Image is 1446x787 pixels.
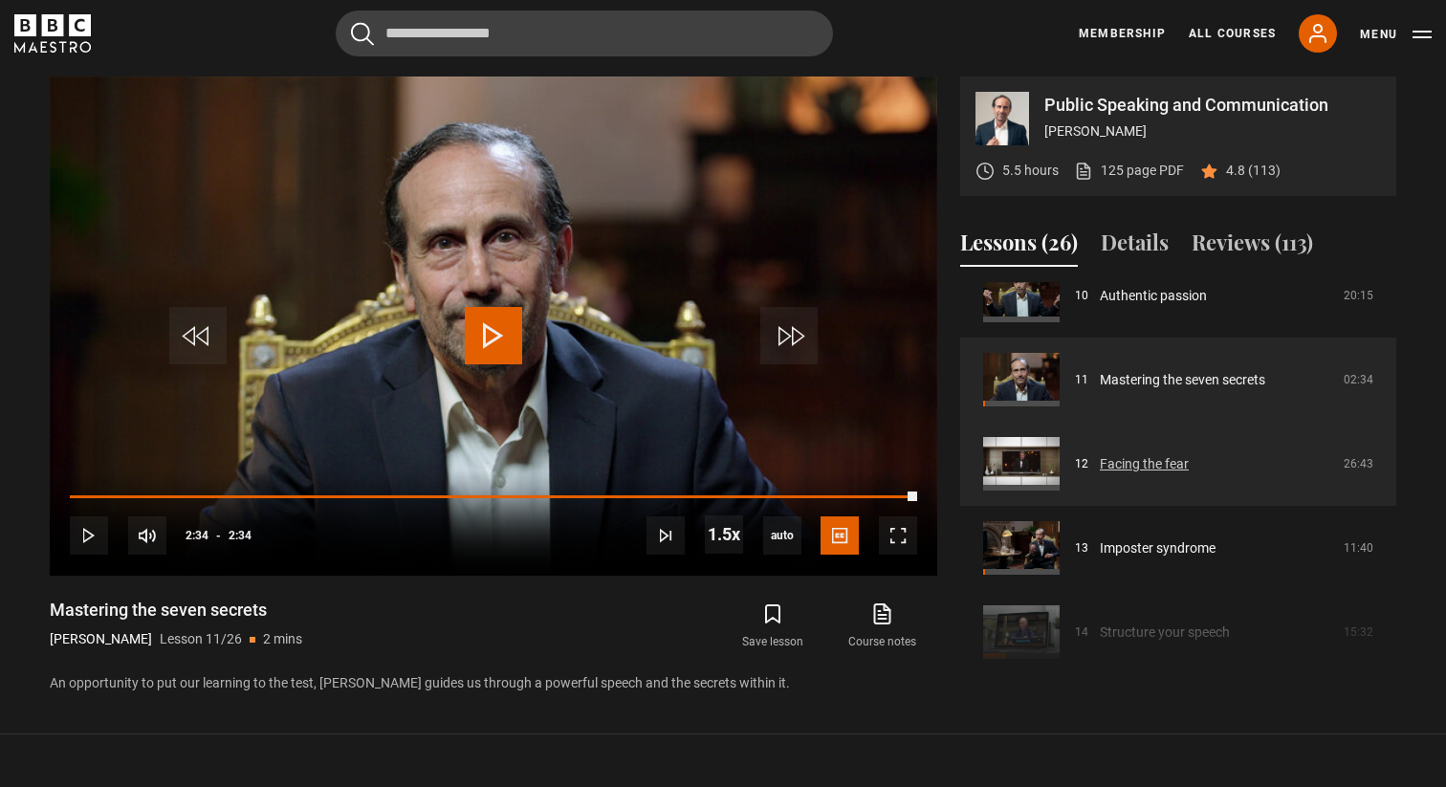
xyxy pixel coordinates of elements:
h1: Mastering the seven secrets [50,599,302,622]
p: [PERSON_NAME] [1044,121,1381,142]
a: 125 page PDF [1074,161,1184,181]
button: Toggle navigation [1360,25,1432,44]
button: Fullscreen [879,516,917,555]
button: Reviews (113) [1192,227,1313,267]
p: Public Speaking and Communication [1044,97,1381,114]
p: 5.5 hours [1002,161,1059,181]
span: auto [763,516,801,555]
video-js: Video Player [50,77,937,576]
button: Save lesson [718,599,827,654]
p: Lesson 11/26 [160,629,242,649]
div: Current quality: 720p [763,516,801,555]
span: 2:34 [229,518,252,553]
p: [PERSON_NAME] [50,629,152,649]
span: 2:34 [186,518,208,553]
p: An opportunity to put our learning to the test, [PERSON_NAME] guides us through a powerful speech... [50,673,937,693]
p: 4.8 (113) [1226,161,1281,181]
button: Details [1101,227,1169,267]
a: Mastering the seven secrets [1100,370,1265,390]
a: Authentic passion [1100,286,1207,306]
div: Progress Bar [70,495,917,499]
button: Submit the search query [351,22,374,46]
button: Playback Rate [705,515,743,554]
button: Next Lesson [646,516,685,555]
button: Captions [821,516,859,555]
span: - [216,529,221,542]
a: Membership [1079,25,1166,42]
button: Mute [128,516,166,555]
a: Facing the fear [1100,454,1189,474]
a: Course notes [828,599,937,654]
input: Search [336,11,833,56]
a: All Courses [1189,25,1276,42]
a: Imposter syndrome [1100,538,1216,558]
p: 2 mins [263,629,302,649]
button: Play [70,516,108,555]
button: Lessons (26) [960,227,1078,267]
svg: BBC Maestro [14,14,91,53]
